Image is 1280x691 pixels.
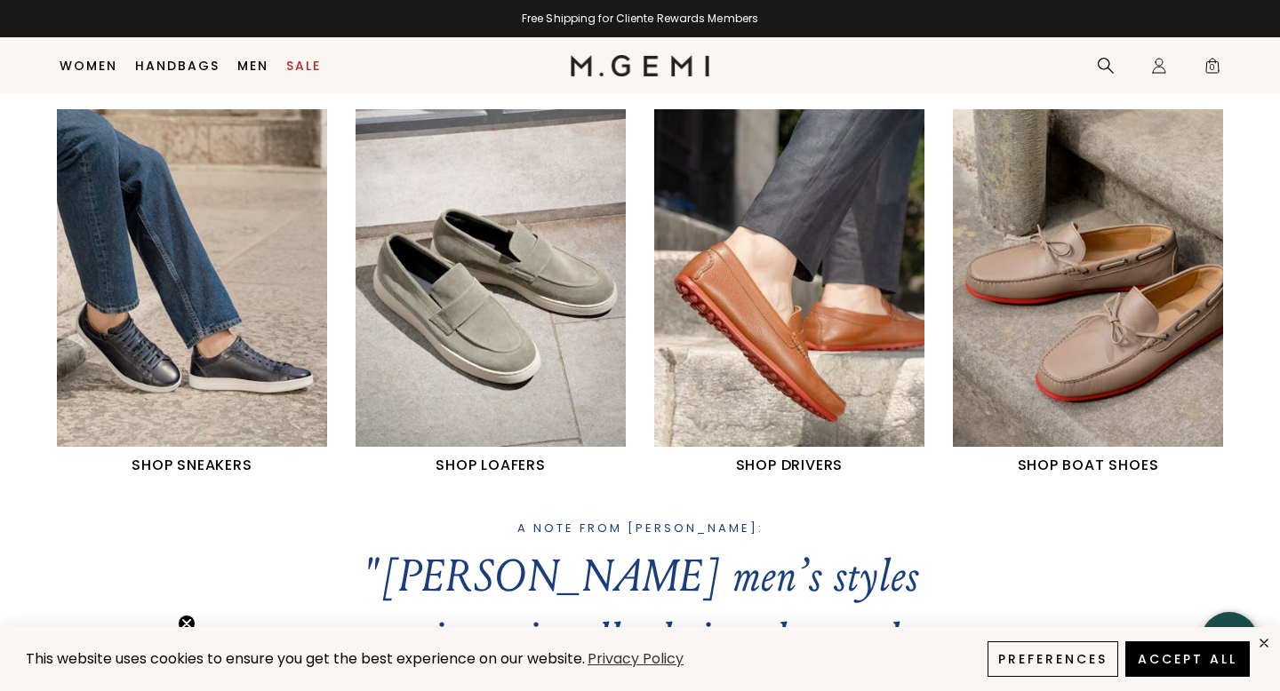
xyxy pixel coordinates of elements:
[356,109,626,476] a: SHOP LOAFERS
[1204,60,1221,78] span: 0
[57,109,356,476] div: 1 / 4
[356,109,654,476] div: 2 / 4
[953,109,1223,476] a: SHOP BOAT SHOES
[585,648,686,671] a: Privacy Policy (opens in a new tab)
[178,615,196,632] button: Close teaser
[654,455,924,476] h1: SHOP DRIVERS
[60,59,117,73] a: Women
[953,455,1223,476] h1: SHOP BOAT SHOES
[356,455,626,476] h1: SHOP LOAFERS
[1257,636,1271,650] div: close
[286,59,321,73] a: Sale
[988,641,1118,677] button: Preferences
[135,59,220,73] a: Handbags
[571,55,710,76] img: M.Gemi
[57,109,327,476] a: SHOP SNEAKERS
[57,455,327,476] h1: SHOP SNEAKERS
[953,109,1252,476] div: 4 / 4
[1125,641,1250,677] button: Accept All
[237,59,268,73] a: Men
[26,648,585,669] span: This website uses cookies to ensure you get the best experience on our website.
[654,109,924,476] a: SHOP DRIVERS
[654,109,953,476] div: 3 / 4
